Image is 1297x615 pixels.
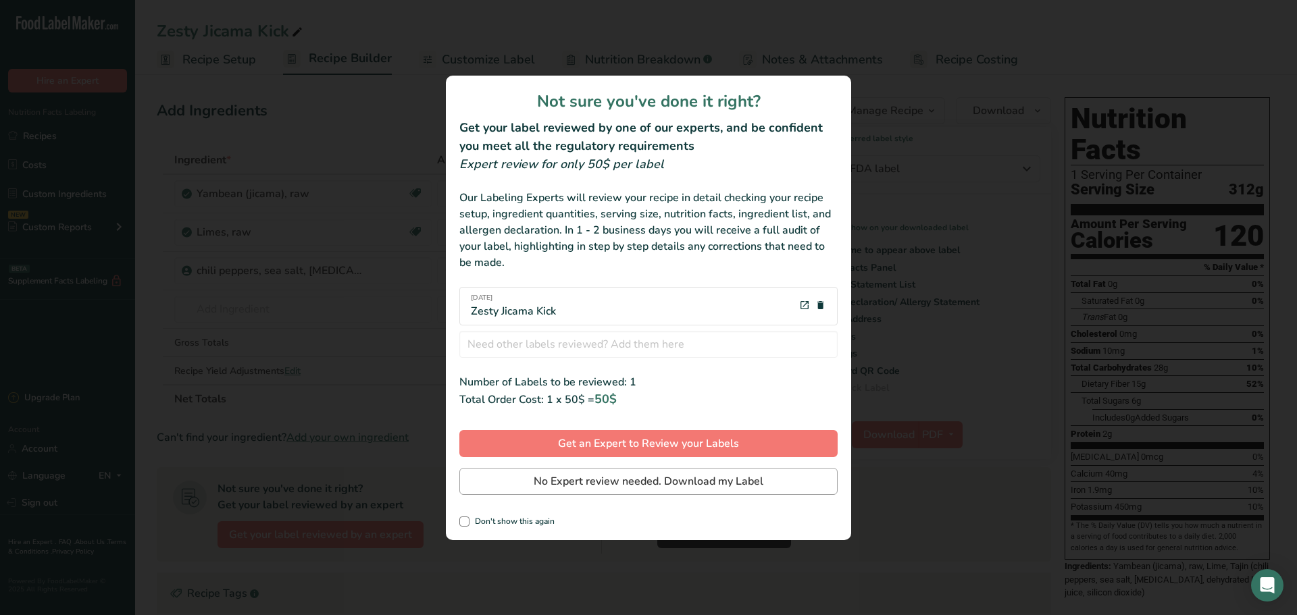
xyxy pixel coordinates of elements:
span: Don't show this again [469,516,555,527]
div: Open Intercom Messenger [1251,569,1283,601]
h2: Get your label reviewed by one of our experts, and be confident you meet all the regulatory requi... [459,119,838,155]
span: Get an Expert to Review your Labels [558,435,739,452]
button: Get an Expert to Review your Labels [459,430,838,457]
h1: Not sure you've done it right? [459,89,838,113]
button: No Expert review needed. Download my Label [459,468,838,495]
span: No Expert review needed. Download my Label [534,473,763,489]
input: Need other labels reviewed? Add them here [459,331,838,358]
div: Our Labeling Experts will review your recipe in detail checking your recipe setup, ingredient qua... [459,190,838,271]
div: Zesty Jicama Kick [471,293,556,319]
div: Total Order Cost: 1 x 50$ = [459,390,838,408]
span: 50$ [594,391,617,407]
div: Number of Labels to be reviewed: 1 [459,374,838,390]
span: [DATE] [471,293,556,303]
div: Expert review for only 50$ per label [459,155,838,173]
